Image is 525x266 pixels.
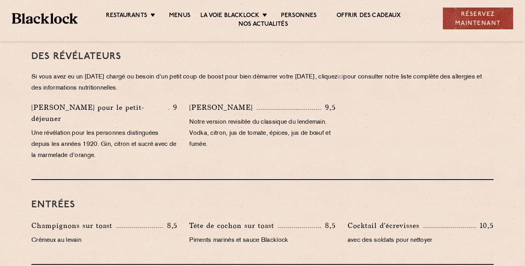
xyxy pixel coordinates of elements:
[455,11,501,27] font: Réservez maintenant
[31,103,144,122] font: [PERSON_NAME] pour le petit-déjeuner
[167,222,178,229] font: 8,5
[281,12,317,21] a: Personnes
[238,21,288,27] font: Nos actualités
[106,12,147,21] a: Restaurants
[337,13,401,19] font: Offrir des cadeaux
[281,13,317,19] font: Personnes
[31,74,337,80] font: Si vous avez eu un [DATE] chargé ou besoin d'un petit coup de boost pour bien démarrer votre [DAT...
[325,222,336,229] font: 8,5
[189,222,274,229] font: Tête de cochon sur toast
[337,74,343,80] a: ici
[31,52,121,61] font: Des révélateurs
[325,103,336,111] font: 9,5
[12,13,78,24] img: BL_Textured_Logo-footer-cropped.svg
[480,222,494,229] font: 10,5
[31,237,81,243] font: Crémeux au levain
[106,13,147,19] font: Restaurants
[200,13,259,19] font: La voie Blacklock
[200,12,259,21] a: La voie Blacklock
[31,74,482,91] font: pour consulter notre liste complète des allergies et des informations nutritionnelles.
[189,103,253,111] font: [PERSON_NAME]
[348,222,419,229] font: Cocktail d'écrevisses
[173,103,177,111] font: 9
[31,130,177,159] font: Une révélation pour les personnes distinguées depuis les années 1920. Gin, citron et sucré avec d...
[337,12,401,21] a: Offrir des cadeaux
[348,237,433,243] font: avec des soldats pour nettoyer
[189,119,331,147] font: Notre version revisitée du classique du lendemain. Vodka, citron, jus de tomate, épices, jus de b...
[169,12,190,21] a: Menus
[189,237,288,243] font: Piments marinés et sauce Blacklock
[169,13,190,19] font: Menus
[31,200,75,210] font: Entrées
[238,21,288,29] a: Nos actualités
[31,222,112,229] font: Champignons sur toast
